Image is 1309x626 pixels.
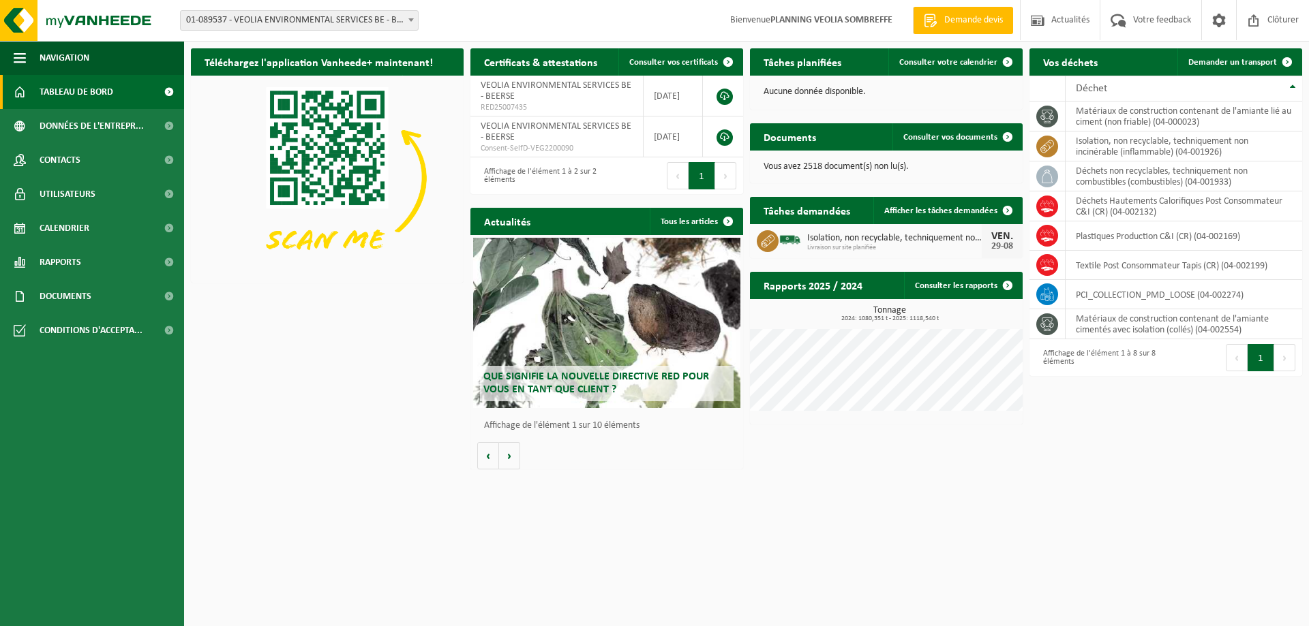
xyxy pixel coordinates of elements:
span: VEOLIA ENVIRONMENTAL SERVICES BE - BEERSE [481,121,631,142]
h3: Tonnage [757,306,1023,322]
span: Consulter votre calendrier [899,58,997,67]
h2: Tâches planifiées [750,48,855,75]
button: Vorige [477,442,499,469]
span: Demande devis [941,14,1006,27]
span: Conditions d'accepta... [40,313,142,347]
h2: Tâches demandées [750,197,864,223]
span: 01-089537 - VEOLIA ENVIRONMENTAL SERVICES BE - BEERSE [181,11,418,30]
span: Données de l'entrepr... [40,109,144,143]
a: Consulter votre calendrier [888,48,1021,76]
span: Livraison sur site planifiée [807,244,982,252]
h2: Documents [750,123,830,150]
span: Que signifie la nouvelle directive RED pour vous en tant que client ? [483,371,709,395]
p: Vous avez 2518 document(s) non lu(s). [764,162,1009,172]
h2: Vos déchets [1029,48,1111,75]
a: Consulter vos certificats [618,48,742,76]
span: Consulter vos certificats [629,58,718,67]
button: 1 [689,162,715,189]
td: [DATE] [644,116,703,157]
span: Tableau de bord [40,75,113,109]
span: Demander un transport [1188,58,1277,67]
td: Déchets Hautements Calorifiques Post Consommateur C&I (CR) (04-002132) [1066,191,1302,221]
button: Previous [1226,344,1248,371]
button: Previous [667,162,689,189]
span: Navigation [40,41,89,75]
button: 1 [1248,344,1274,371]
img: Download de VHEPlus App [191,76,464,280]
td: PCI_COLLECTION_PMD_LOOSE (04-002274) [1066,280,1302,309]
strong: PLANNING VEOLIA SOMBREFFE [770,15,892,25]
a: Tous les articles [650,208,742,235]
td: déchets non recyclables, techniquement non combustibles (combustibles) (04-001933) [1066,161,1302,191]
div: Affichage de l'élément 1 à 8 sur 8 éléments [1036,343,1159,373]
span: Utilisateurs [40,177,95,211]
span: Documents [40,279,91,313]
span: Calendrier [40,211,89,245]
td: [DATE] [644,76,703,116]
h2: Certificats & attestations [470,48,611,75]
h2: Téléchargez l'application Vanheede+ maintenant! [191,48,447,75]
a: Consulter vos documents [892,123,1021,151]
div: VEN. [989,231,1016,242]
td: isolation, non recyclable, techniquement non incinérable (inflammable) (04-001926) [1066,131,1302,161]
span: Isolation, non recyclable, techniquement non incinérable (inflammable) [807,233,982,244]
td: matériaux de construction contenant de l'amiante cimentés avec isolation (collés) (04-002554) [1066,309,1302,339]
p: Aucune donnée disponible. [764,87,1009,97]
span: Consulter vos documents [903,133,997,142]
p: Affichage de l'élément 1 sur 10 éléments [484,421,736,431]
span: Afficher les tâches demandées [884,206,997,215]
h2: Actualités [470,208,544,234]
td: Textile Post Consommateur Tapis (CR) (04-002199) [1066,251,1302,280]
a: Consulter les rapports [904,272,1021,299]
div: Affichage de l'élément 1 à 2 sur 2 éléments [477,161,600,191]
span: 2024: 1080,351 t - 2025: 1118,540 t [757,315,1023,322]
span: RED25007435 [481,102,633,113]
a: Demande devis [913,7,1013,34]
span: 01-089537 - VEOLIA ENVIRONMENTAL SERVICES BE - BEERSE [180,10,419,31]
a: Que signifie la nouvelle directive RED pour vous en tant que client ? [473,238,740,408]
span: Consent-SelfD-VEG2200090 [481,143,633,154]
span: Déchet [1076,83,1107,94]
button: Next [1274,344,1295,371]
img: BL-SO-LV [779,228,802,251]
button: Next [715,162,736,189]
a: Afficher les tâches demandées [873,197,1021,224]
button: Volgende [499,442,520,469]
td: matériaux de construction contenant de l'amiante lié au ciment (non friable) (04-000023) [1066,101,1302,131]
td: Plastiques Production C&I (CR) (04-002169) [1066,221,1302,251]
span: Contacts [40,143,80,177]
span: Rapports [40,245,81,279]
h2: Rapports 2025 / 2024 [750,272,876,298]
a: Demander un transport [1177,48,1301,76]
div: 29-08 [989,242,1016,251]
span: VEOLIA ENVIRONMENTAL SERVICES BE - BEERSE [481,80,631,101]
